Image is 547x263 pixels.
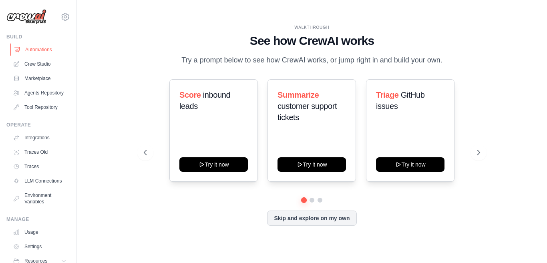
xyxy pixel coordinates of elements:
div: Manage [6,216,70,223]
iframe: Chat Widget [507,225,547,263]
a: Environment Variables [10,189,70,208]
button: Try it now [278,157,346,172]
a: Traces Old [10,146,70,159]
a: Tool Repository [10,101,70,114]
div: Build [6,34,70,40]
div: Operate [6,122,70,128]
div: WALKTHROUGH [144,24,480,30]
a: Crew Studio [10,58,70,70]
a: Usage [10,226,70,239]
a: Integrations [10,131,70,144]
a: Automations [10,43,71,56]
p: Try a prompt below to see how CrewAI works, or jump right in and build your own. [177,54,446,66]
span: Summarize [278,90,319,99]
button: Skip and explore on my own [267,211,356,226]
span: Triage [376,90,399,99]
a: Marketplace [10,72,70,85]
a: LLM Connections [10,175,70,187]
h1: See how CrewAI works [144,34,480,48]
a: Traces [10,160,70,173]
span: Score [179,90,201,99]
button: Try it now [179,157,248,172]
a: Settings [10,240,70,253]
img: Logo [6,9,46,24]
a: Agents Repository [10,86,70,99]
span: inbound leads [179,90,230,110]
span: customer support tickets [278,102,337,122]
span: GitHub issues [376,90,425,110]
button: Try it now [376,157,444,172]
